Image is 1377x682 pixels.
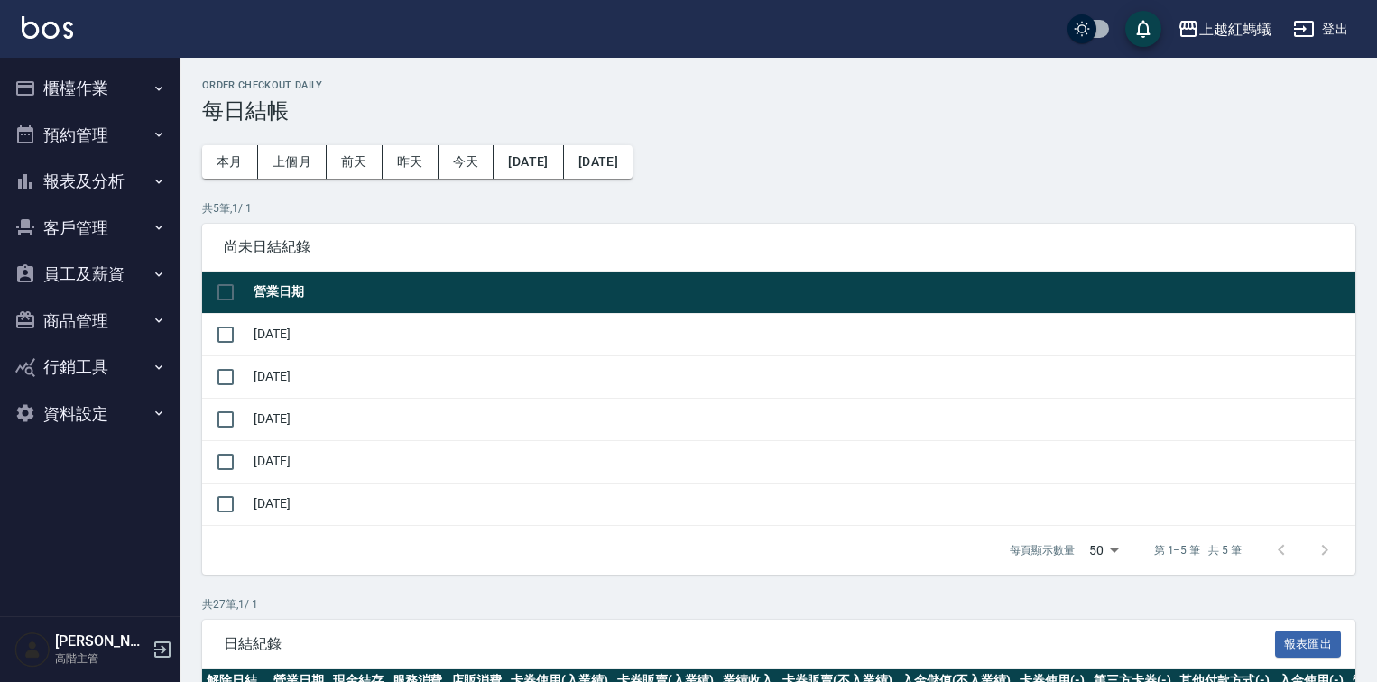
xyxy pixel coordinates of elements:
[1082,526,1125,575] div: 50
[7,158,173,205] button: 報表及分析
[55,650,147,667] p: 高階主管
[249,355,1355,398] td: [DATE]
[202,596,1355,613] p: 共 27 筆, 1 / 1
[7,205,173,252] button: 客戶管理
[7,391,173,438] button: 資料設定
[7,65,173,112] button: 櫃檯作業
[7,112,173,159] button: 預約管理
[202,98,1355,124] h3: 每日結帳
[1125,11,1161,47] button: save
[564,145,633,179] button: [DATE]
[249,440,1355,483] td: [DATE]
[327,145,383,179] button: 前天
[14,631,51,668] img: Person
[22,16,73,39] img: Logo
[383,145,439,179] button: 昨天
[7,344,173,391] button: 行銷工具
[1199,18,1271,41] div: 上越紅螞蟻
[439,145,494,179] button: 今天
[55,632,147,650] h5: [PERSON_NAME]
[1010,542,1075,558] p: 每頁顯示數量
[249,483,1355,525] td: [DATE]
[7,251,173,298] button: 員工及薪資
[1275,631,1342,659] button: 報表匯出
[249,313,1355,355] td: [DATE]
[1275,634,1342,651] a: 報表匯出
[249,272,1355,314] th: 營業日期
[494,145,563,179] button: [DATE]
[224,238,1334,256] span: 尚未日結紀錄
[224,635,1275,653] span: 日結紀錄
[202,145,258,179] button: 本月
[202,79,1355,91] h2: Order checkout daily
[1286,13,1355,46] button: 登出
[249,398,1355,440] td: [DATE]
[1170,11,1279,48] button: 上越紅螞蟻
[7,298,173,345] button: 商品管理
[258,145,327,179] button: 上個月
[202,200,1355,217] p: 共 5 筆, 1 / 1
[1154,542,1242,558] p: 第 1–5 筆 共 5 筆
